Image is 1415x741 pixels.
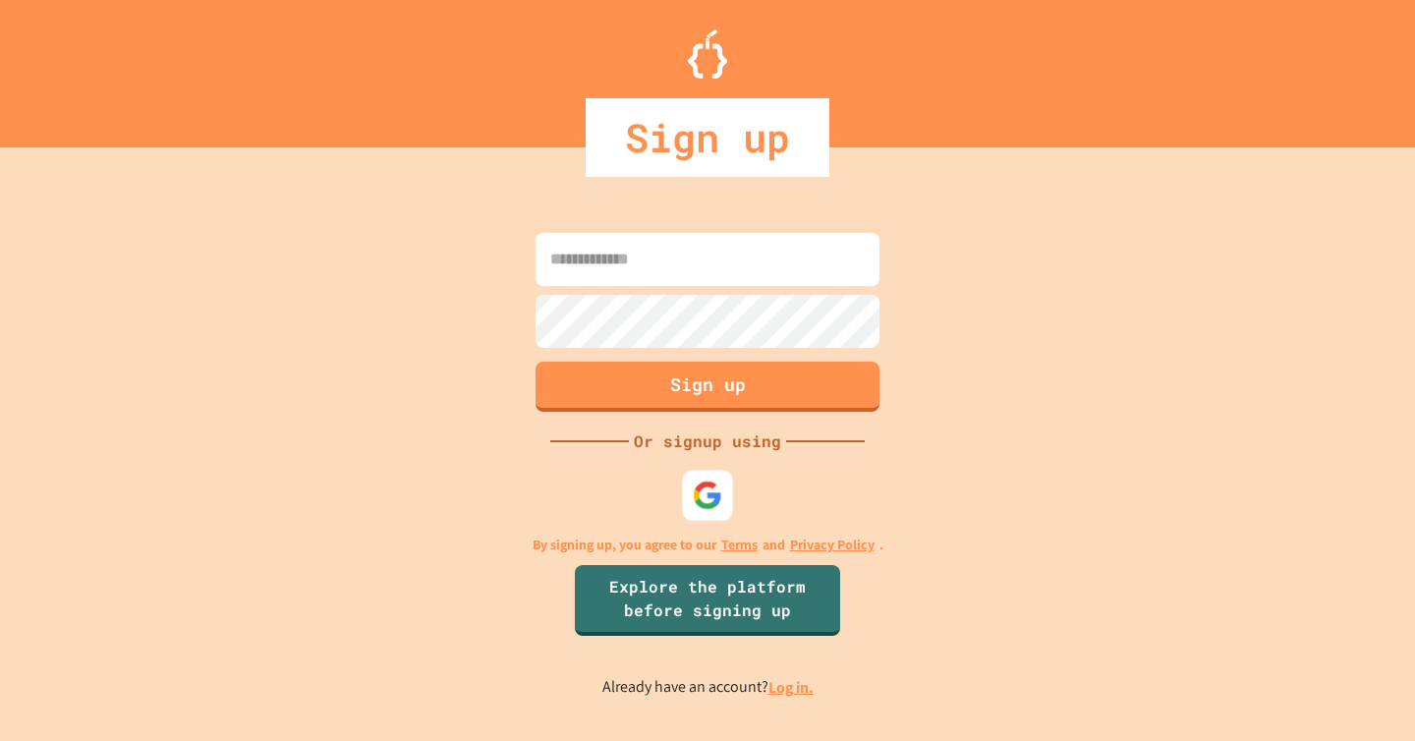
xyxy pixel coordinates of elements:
[693,481,723,511] img: google-icon.svg
[575,565,840,636] a: Explore the platform before signing up
[586,98,829,177] div: Sign up
[533,535,883,555] p: By signing up, you agree to our and .
[536,362,879,412] button: Sign up
[688,29,727,79] img: Logo.svg
[629,429,786,453] div: Or signup using
[768,677,814,698] a: Log in.
[602,675,814,700] p: Already have an account?
[721,535,758,555] a: Terms
[790,535,875,555] a: Privacy Policy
